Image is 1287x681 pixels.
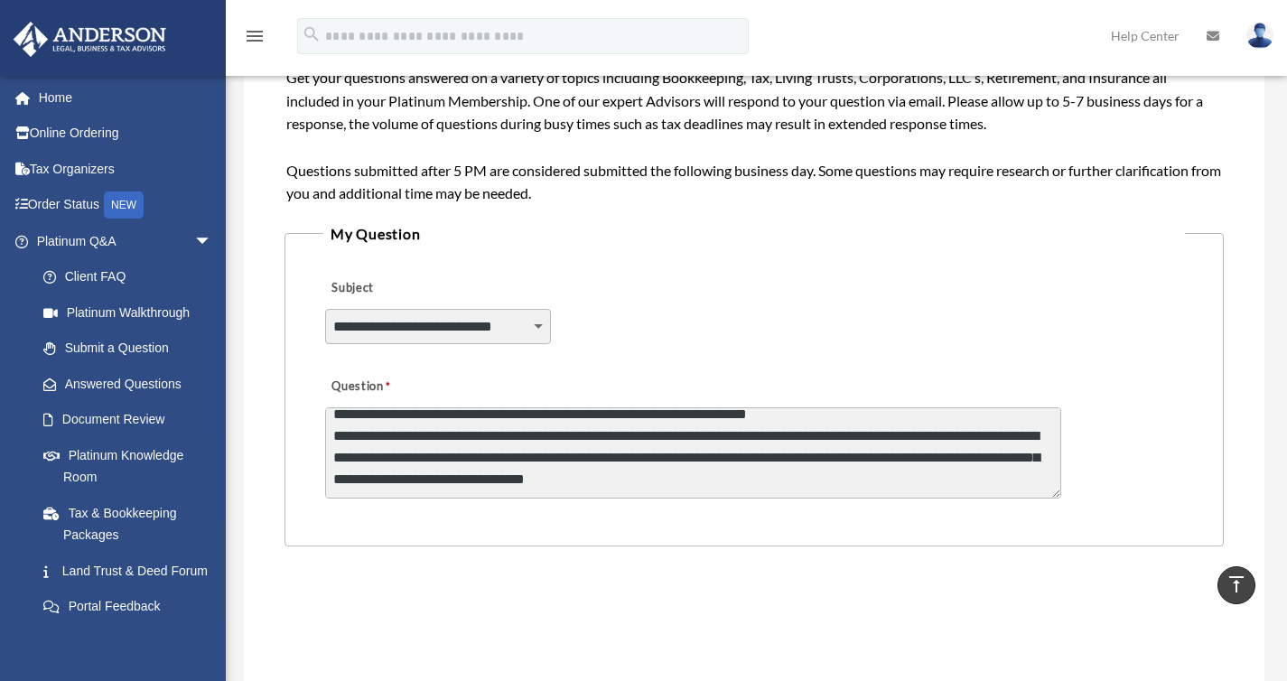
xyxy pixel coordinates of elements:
span: arrow_drop_down [194,223,230,260]
a: Platinum Knowledge Room [25,437,239,495]
a: Submit a Question [25,331,230,367]
a: Land Trust & Deed Forum [25,553,239,589]
a: Document Review [25,402,239,438]
a: Tax & Bookkeeping Packages [25,495,239,553]
i: vertical_align_top [1226,574,1247,595]
a: Answered Questions [25,366,239,402]
a: Client FAQ [25,259,239,295]
a: Home [13,79,239,116]
a: Platinum Walkthrough [25,294,239,331]
label: Subject [325,275,497,301]
label: Question [325,374,465,399]
iframe: reCAPTCHA [290,602,564,673]
img: Anderson Advisors Platinum Portal [8,22,172,57]
a: Online Ordering [13,116,239,152]
a: Tax Organizers [13,151,239,187]
i: menu [244,25,266,47]
img: User Pic [1246,23,1273,49]
a: Order StatusNEW [13,187,239,224]
a: menu [244,32,266,47]
a: Portal Feedback [25,589,239,625]
legend: My Question [323,221,1185,247]
a: vertical_align_top [1217,566,1255,604]
div: NEW [104,191,144,219]
a: Platinum Q&Aarrow_drop_down [13,223,239,259]
i: search [302,24,322,44]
